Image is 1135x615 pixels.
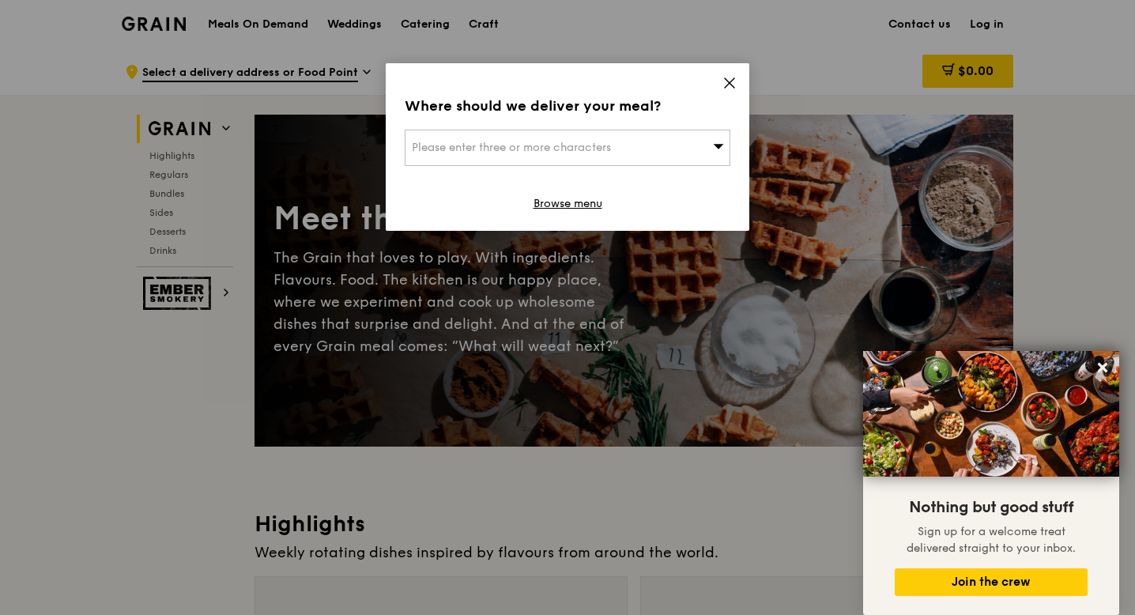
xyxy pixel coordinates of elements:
div: Where should we deliver your meal? [405,95,730,117]
span: Nothing but good stuff [909,498,1073,517]
span: Sign up for a welcome treat delivered straight to your inbox. [907,525,1076,555]
button: Join the crew [895,568,1088,596]
img: DSC07876-Edit02-Large.jpeg [863,351,1119,477]
span: Please enter three or more characters [412,141,611,154]
a: Browse menu [534,196,602,212]
button: Close [1090,355,1115,380]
